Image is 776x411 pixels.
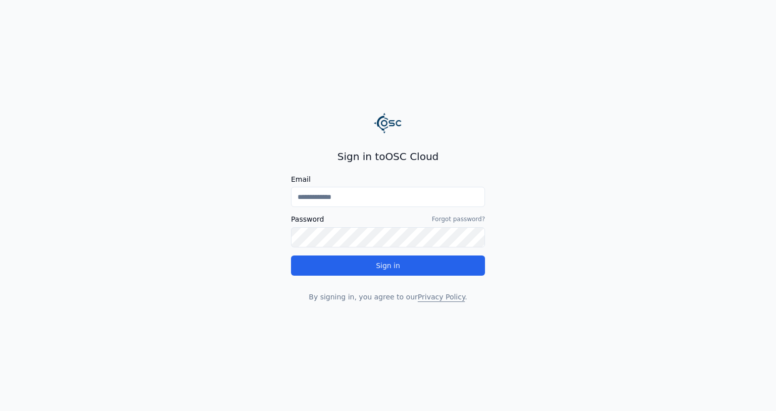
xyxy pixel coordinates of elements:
label: Password [291,216,324,223]
a: Privacy Policy [418,293,465,301]
label: Email [291,176,485,183]
button: Sign in [291,255,485,276]
h2: Sign in to OSC Cloud [291,149,485,164]
a: Forgot password? [432,215,485,223]
img: Logo [374,109,402,137]
p: By signing in, you agree to our . [291,292,485,302]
